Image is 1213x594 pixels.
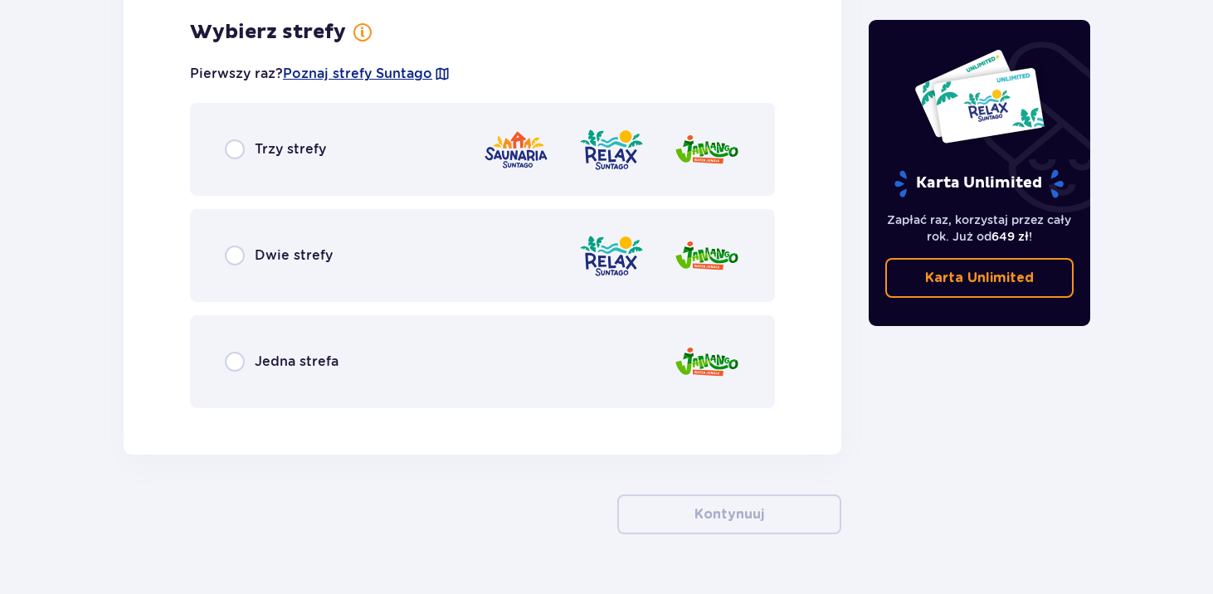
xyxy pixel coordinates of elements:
span: Jedna strefa [255,353,339,371]
button: Kontynuuj [617,494,841,534]
a: Karta Unlimited [885,258,1074,298]
span: Trzy strefy [255,140,326,158]
img: Jamango [674,338,740,386]
img: Relax [578,126,645,173]
h3: Wybierz strefy [190,20,346,45]
img: Jamango [674,232,740,280]
img: Jamango [674,126,740,173]
a: Poznaj strefy Suntago [283,65,432,83]
span: 649 zł [991,230,1029,243]
p: Pierwszy raz? [190,65,451,83]
p: Zapłać raz, korzystaj przez cały rok. Już od ! [885,212,1074,245]
img: Dwie karty całoroczne do Suntago z napisem 'UNLIMITED RELAX', na białym tle z tropikalnymi liśćmi... [913,48,1045,144]
img: Saunaria [483,126,549,173]
p: Kontynuuj [694,505,764,523]
span: Dwie strefy [255,246,333,265]
p: Karta Unlimited [893,169,1065,198]
img: Relax [578,232,645,280]
p: Karta Unlimited [925,269,1034,287]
